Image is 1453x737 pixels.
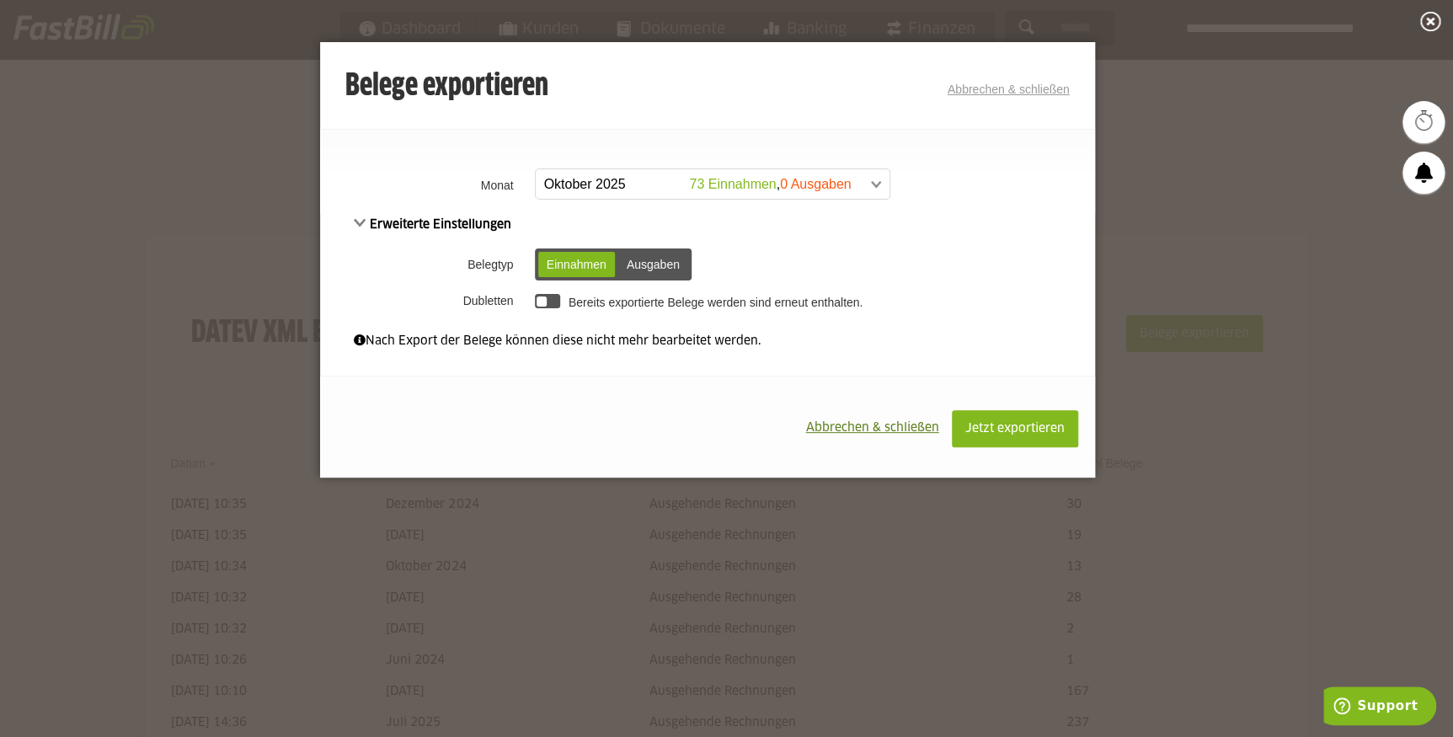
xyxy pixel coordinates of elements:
th: Belegtyp [320,243,531,286]
button: Jetzt exportieren [952,410,1078,447]
label: Bereits exportierte Belege werden sind erneut enthalten. [569,296,863,309]
div: Ausgaben [618,252,688,277]
th: Dubletten [320,286,531,315]
h3: Belege exportieren [345,70,548,104]
a: Abbrechen & schließen [948,83,1070,96]
div: Einnahmen [538,252,615,277]
th: Monat [320,163,531,206]
span: Jetzt exportieren [965,423,1065,435]
iframe: Öffnet ein Widget, in dem Sie weitere Informationen finden [1323,686,1436,729]
div: Nach Export der Belege können diese nicht mehr bearbeitet werden. [354,332,1061,350]
span: Erweiterte Einstellungen [354,219,512,231]
button: Abbrechen & schließen [793,410,952,446]
span: Abbrechen & schließen [806,422,939,434]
